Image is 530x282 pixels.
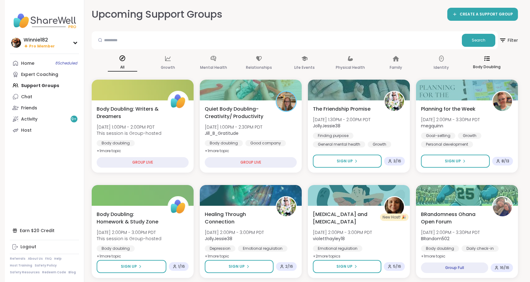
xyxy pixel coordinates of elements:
div: Daily check-in [462,245,499,252]
p: Family [390,64,402,71]
span: 9 + [71,117,77,122]
img: ShareWell [169,197,188,216]
span: Healing Through Connection [205,211,269,226]
p: Mental Health [200,64,227,71]
span: [DATE] 1:00PM - 2:00PM PDT [97,124,161,130]
img: BRandom502 [493,197,512,216]
b: BRandom502 [421,236,449,242]
button: Sign Up [421,155,490,168]
a: CREATE A SUPPORT GROUP [447,8,518,21]
div: Logout [20,244,36,250]
a: Help [54,257,62,261]
button: Sign Up [313,155,382,168]
div: Good company [245,140,286,146]
div: Home [21,60,34,67]
span: Sign Up [336,264,353,269]
button: Filter [499,31,518,49]
div: Body doubling [205,140,243,146]
span: BRandomness Ohana Open Forum [421,211,485,226]
span: [DATE] 2:00PM - 3:30PM PDT [421,117,480,123]
span: [DATE] 1:30PM - 2:00PM PDT [313,117,370,123]
div: GROUP LIVE [97,157,189,168]
a: FAQ [45,257,52,261]
span: Sign Up [229,264,245,269]
span: This session is Group-hosted [97,236,161,242]
a: Safety Resources [10,270,40,275]
div: Body doubling [97,245,135,252]
a: Expert Coaching [10,69,79,80]
div: Finding purpose [313,133,353,139]
span: Body Doubling: Writers & Dreamers [97,105,161,120]
a: Host Training [10,263,32,268]
span: Pro Member [29,44,55,49]
b: Jill_B_Gratitude [205,130,239,136]
span: [DATE] 2:00PM - 3:00PM PDT [205,229,264,236]
a: Friends [10,102,79,113]
div: Growth [458,133,481,139]
div: Body doubling [421,245,459,252]
img: Winnie182 [11,38,21,48]
div: Group Full [421,262,488,273]
div: Activity [21,116,37,122]
button: Sign Up [313,260,381,273]
span: CREATE A SUPPORT GROUP [460,12,513,17]
a: Logout [10,241,79,253]
div: Friends [21,105,37,111]
div: Earn $20 Credit [10,225,79,236]
span: 1 / 16 [178,264,185,269]
a: Safety Policy [35,263,57,268]
span: [DATE] 2:00PM - 3:00PM PDT [313,229,372,236]
div: New Host! 🎉 [380,214,409,221]
p: Relationships [246,64,272,71]
a: About Us [28,257,43,261]
img: violetthayley18 [385,197,404,216]
div: General mental health [313,141,365,148]
img: ShareWell Nav Logo [10,10,79,32]
p: Life Events [294,64,315,71]
b: megquinn [421,123,443,129]
span: [DATE] 2:00PM - 3:30PM PDT [421,229,480,236]
p: Growth [161,64,175,71]
a: Activity9+ [10,113,79,125]
span: [DATE] 1:00PM - 2:30PM PDT [205,124,262,130]
a: Home8Scheduled [10,58,79,69]
span: Search [472,37,485,43]
button: Sign Up [97,260,166,273]
span: Planning for the Week [421,105,475,113]
p: Identity [434,64,449,71]
div: Depression [205,245,235,252]
b: JollyJessie38 [205,236,232,242]
span: 16 / 16 [500,265,509,270]
img: JollyJessie38 [277,197,296,216]
span: Sign Up [121,264,137,269]
span: 8 Scheduled [55,61,77,66]
span: Sign Up [337,158,353,164]
img: JollyJessie38 [385,92,404,111]
a: Chat [10,91,79,102]
p: Body Doubling [473,63,501,71]
span: Body Doubling: Homework & Study Zone [97,211,161,226]
a: Referrals [10,257,25,261]
img: Jill_B_Gratitude [277,92,296,111]
div: Expert Coaching [21,72,58,78]
span: Quiet Body Doubling- Creativity/ Productivity [205,105,269,120]
span: 5 / 16 [393,264,401,269]
div: Chat [21,94,32,100]
span: 2 / 16 [285,264,293,269]
div: Emotional regulation [313,245,362,252]
span: [DATE] 2:00PM - 3:00PM PDT [97,229,161,236]
a: Blog [68,270,76,275]
img: ShareWell [169,92,188,111]
div: Goal-setting [421,133,455,139]
span: 3 / 16 [393,159,401,164]
button: Search [462,34,495,47]
div: Personal development [421,141,473,148]
div: Winnie182 [24,37,55,43]
div: Growth [368,141,391,148]
a: Host [10,125,79,136]
span: This session is Group-hosted [97,130,161,136]
b: JollyJessie38 [313,123,340,129]
b: violetthayley18 [313,236,345,242]
button: Sign Up [205,260,274,273]
div: GROUP LIVE [205,157,297,168]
